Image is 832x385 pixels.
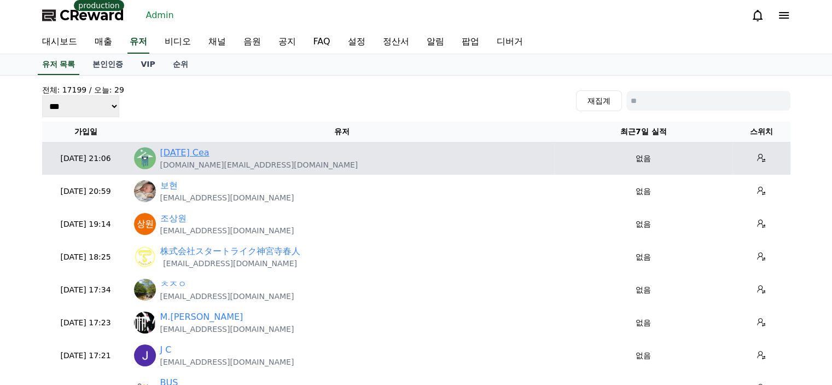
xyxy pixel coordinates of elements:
[91,324,123,333] span: Messages
[488,31,532,54] a: 디버거
[160,212,187,225] a: 조상원
[132,54,164,75] a: VIP
[134,246,156,268] img: https://lh3.googleusercontent.com/a/ACg8ocLjoyG71DHKhjwlXJD7wY9cli5JNIqUDWxHUfxxpsiOH2TlH6nU=s96-c
[84,54,132,75] a: 본인인증
[60,7,124,24] span: CReward
[558,219,728,230] p: 없음
[160,245,300,258] a: 株式会社スタートライク神宮寺春人
[134,312,156,334] img: https://lh3.googleusercontent.com/a/ACg8ocJpUG0w8GZNwc97TQVbJ5RnGiik_Fnbn_3xLmn0vdio5nTU6l0x=s96-c
[46,153,125,164] p: [DATE] 21:06
[46,186,125,197] p: [DATE] 20:59
[42,84,124,95] h4: 전체: 17199 / 오늘: 29
[558,284,728,296] p: 없음
[558,317,728,329] p: 없음
[164,54,197,75] a: 순위
[134,180,156,202] img: http://k.kakaocdn.net/dn/nLHZR/btsP663Panz/1jVvipKay0HFqdU3FIcW1k/img_640x640.jpg
[160,324,294,335] p: [EMAIL_ADDRESS][DOMAIN_NAME]
[305,31,339,54] a: FAQ
[134,279,156,301] img: http://k.kakaocdn.net/dn/ohDjC/btsNWFVlz4w/kgl673N1CLuYFGnKG5BjZK/img_640x640.jpg
[339,31,374,54] a: 설정
[160,311,243,324] a: M.[PERSON_NAME]
[558,153,728,164] p: 없음
[46,251,125,263] p: [DATE] 18:25
[160,291,294,302] p: [EMAIL_ADDRESS][DOMAIN_NAME]
[558,186,728,197] p: 없음
[558,251,728,263] p: 없음
[160,278,187,291] a: ㅊㅈㅇ
[72,307,141,335] a: Messages
[160,159,358,170] p: [DOMAIN_NAME][EMAIL_ADDRESS][DOMAIN_NAME]
[374,31,418,54] a: 정산서
[453,31,488,54] a: 팝업
[576,90,622,111] button: 재집계
[134,147,156,169] img: https://lh3.googleusercontent.com/a/ACg8ocJ6QQ06IlqEGndeWPaYlj9WNORTMJu7dCFpgRmf7WHKg2mFXbM=s96-c
[46,284,125,296] p: [DATE] 17:34
[558,350,728,361] p: 없음
[46,317,125,329] p: [DATE] 17:23
[33,31,86,54] a: 대시보드
[160,179,178,192] a: 보현
[42,7,124,24] a: CReward
[235,31,270,54] a: 음원
[270,31,305,54] a: 공지
[160,357,294,367] p: [EMAIL_ADDRESS][DOMAIN_NAME]
[156,31,200,54] a: 비디오
[160,258,300,269] p: [EMAIL_ADDRESS][DOMAIN_NAME]
[130,122,555,142] th: 유저
[28,324,47,332] span: Home
[46,350,125,361] p: [DATE] 17:21
[141,307,210,335] a: Settings
[46,219,125,230] p: [DATE] 19:14
[418,31,453,54] a: 알림
[127,31,149,54] a: 유저
[162,324,189,332] span: Settings
[134,213,156,235] img: https://lh3.googleusercontent.com/a/ACg8ocLJX4kR5IqHqvN9bJegqyTBcWJOMzoCeoC0HcBEJTI2q-eQYw=s96-c
[160,225,294,236] p: [EMAIL_ADDRESS][DOMAIN_NAME]
[732,122,790,142] th: 스위치
[38,54,80,75] a: 유저 목록
[200,31,235,54] a: 채널
[554,122,732,142] th: 최근7일 실적
[86,31,121,54] a: 매출
[42,122,130,142] th: 가입일
[142,7,178,24] a: Admin
[160,146,210,159] a: [DATE] Cea
[160,192,294,203] p: [EMAIL_ADDRESS][DOMAIN_NAME]
[3,307,72,335] a: Home
[134,344,156,366] img: https://lh3.googleusercontent.com/a/ACg8ocLYYTCoXIJRTNQpit3twRfWpNjXBTB8vKKqc947_Nm2RxRFpA=s96-c
[160,343,172,357] a: J C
